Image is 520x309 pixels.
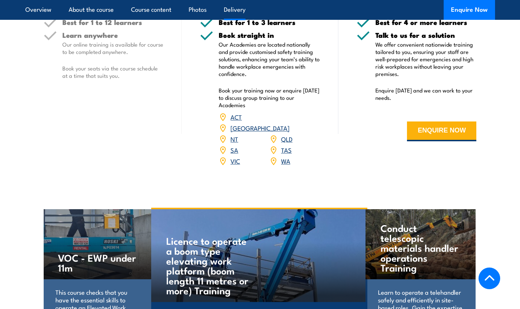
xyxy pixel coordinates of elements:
[58,252,138,272] h4: VOC - EWP under 11m
[381,223,460,272] h4: Conduct telescopic materials handler operations Training
[62,41,164,55] p: Our online training is available for course to be completed anywhere.
[375,19,477,26] h5: Best for 4 or more learners
[62,19,164,26] h5: Best for 1 to 12 learners
[219,87,320,109] p: Book your training now or enquire [DATE] to discuss group training to our Academies
[375,41,477,77] p: We offer convenient nationwide training tailored to you, ensuring your staff are well-prepared fo...
[281,134,292,143] a: QLD
[230,134,238,143] a: NT
[375,87,477,101] p: Enquire [DATE] and we can work to your needs.
[230,156,240,165] a: VIC
[281,156,290,165] a: WA
[62,65,164,79] p: Book your seats via the course schedule at a time that suits you.
[281,145,292,154] a: TAS
[375,32,477,39] h5: Talk to us for a solution
[230,123,290,132] a: [GEOGRAPHIC_DATA]
[219,19,320,26] h5: Best for 1 to 3 learners
[230,112,242,121] a: ACT
[407,121,476,141] button: ENQUIRE NOW
[219,41,320,77] p: Our Academies are located nationally and provide customised safety training solutions, enhancing ...
[219,32,320,39] h5: Book straight in
[166,236,252,295] h4: Licence to operate a boom type elevating work platform (boom length 11 metres or more) Training
[62,32,164,39] h5: Learn anywhere
[230,145,238,154] a: SA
